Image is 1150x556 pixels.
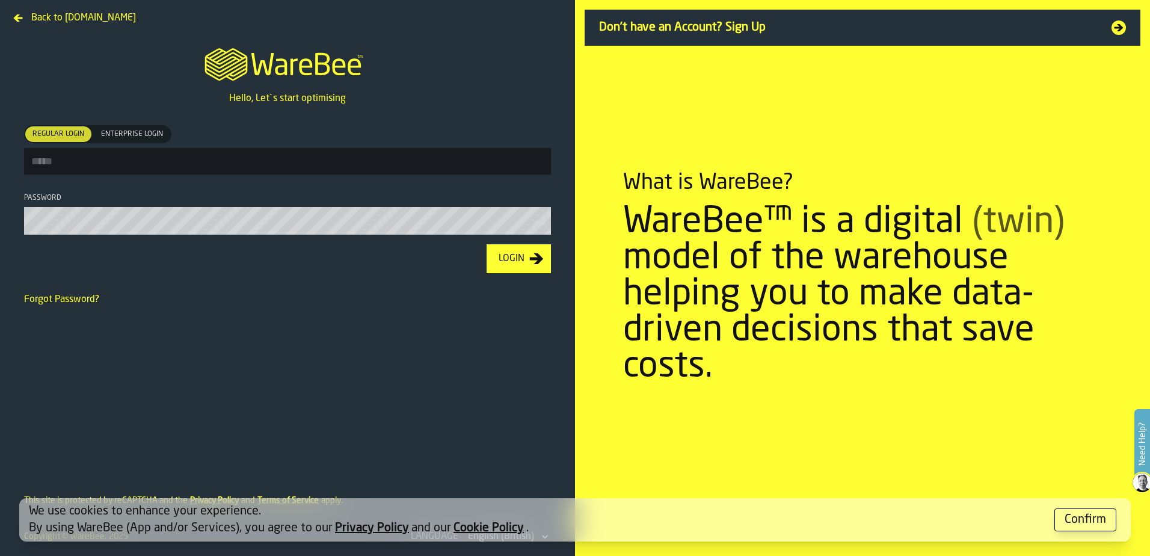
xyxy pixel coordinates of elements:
[534,217,549,229] button: button-toolbar-Password
[494,252,529,266] div: Login
[24,194,551,235] label: button-toolbar-Password
[194,34,381,91] a: logo-header
[229,91,346,106] p: Hello, Let`s start optimising
[585,10,1140,46] a: Don't have an Account? Sign Up
[10,10,141,19] a: Back to [DOMAIN_NAME]
[93,125,171,143] label: button-switch-multi-Enterprise Login
[972,205,1065,241] span: (twin)
[623,205,1102,385] div: WareBee™ is a digital model of the warehouse helping you to make data-driven decisions that save ...
[454,522,524,534] a: Cookie Policy
[28,129,89,140] span: Regular Login
[96,129,168,140] span: Enterprise Login
[24,194,551,202] div: Password
[31,11,136,25] span: Back to [DOMAIN_NAME]
[599,19,1097,36] span: Don't have an Account? Sign Up
[19,498,1131,542] div: alert-[object Object]
[25,126,91,142] div: thumb
[487,244,551,273] button: button-Login
[24,125,93,143] label: button-switch-multi-Regular Login
[623,171,793,195] div: What is WareBee?
[24,148,551,175] input: button-toolbar-[object Object]
[94,126,170,142] div: thumb
[335,522,409,534] a: Privacy Policy
[1136,410,1149,478] label: Need Help?
[24,207,551,235] input: button-toolbar-Password
[1065,511,1106,528] div: Confirm
[29,503,1045,537] div: We use cookies to enhance your experience. By using WareBee (App and/or Services), you agree to o...
[1054,508,1116,531] button: button-
[24,295,99,304] a: Forgot Password?
[24,125,551,175] label: button-toolbar-[object Object]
